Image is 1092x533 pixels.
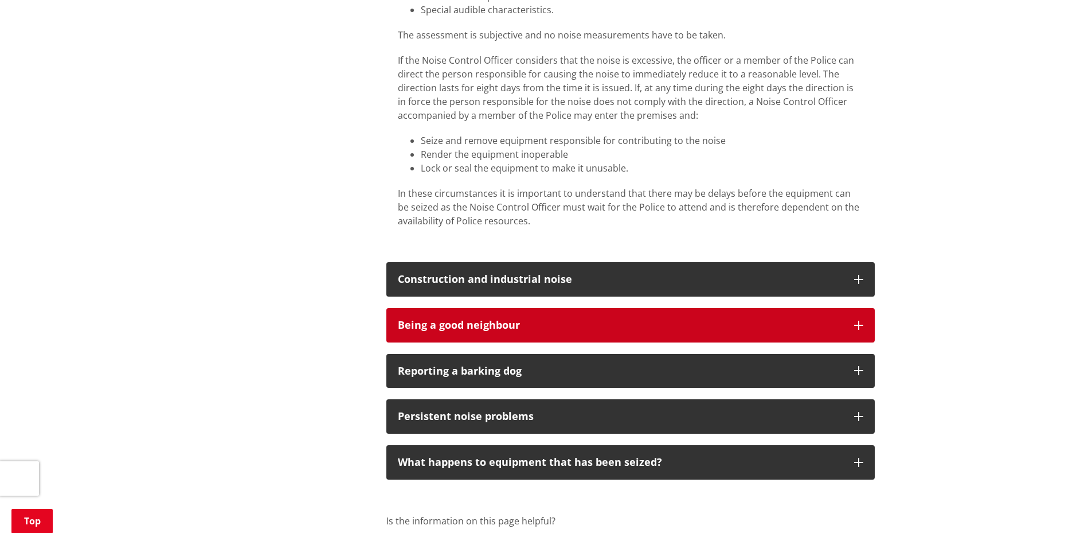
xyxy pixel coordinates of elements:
p: Is the information on this page helpful? [386,514,875,528]
button: Construction and industrial noise [386,262,875,297]
div: Construction and industrial noise [398,274,843,285]
p: In these circumstances it is important to understand that there may be delays before the equipmen... [398,186,863,228]
div: Being a good neighbour [398,320,843,331]
button: Persistent noise problems [386,399,875,434]
button: Being a good neighbour [386,308,875,343]
li: Render the equipment inoperable [421,147,863,161]
div: Reporting a barking dog [398,365,843,377]
p: Persistent noise problems [398,411,843,422]
p: If the Noise Control Officer considers that the noise is excessive, the officer or a member of th... [398,53,863,122]
iframe: Messenger Launcher [1039,485,1081,526]
button: Reporting a barking dog [386,354,875,388]
p: What happens to equipment that has been seized? [398,457,843,468]
li: Special audible characteristics. [421,3,863,17]
button: What happens to equipment that has been seized? [386,445,875,480]
p: The assessment is subjective and no noise measurements have to be taken. [398,28,863,42]
a: Top [11,509,53,533]
li: Seize and remove equipment responsible for contributing to the noise [421,134,863,147]
li: Lock or seal the equipment to make it unusable. [421,161,863,175]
